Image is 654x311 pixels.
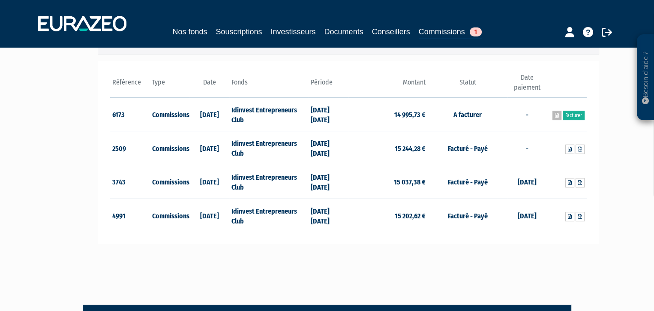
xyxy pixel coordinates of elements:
a: Conseillers [372,26,410,38]
td: 15 244,28 € [348,131,428,165]
span: 1 [470,27,482,36]
td: [DATE] [189,131,229,165]
img: 1732889491-logotype_eurazeo_blanc_rvb.png [38,16,126,31]
td: Idinvest Entrepreneurs Club [229,97,309,131]
td: 4991 [110,199,150,232]
th: Montant [348,73,428,97]
td: 15 037,38 € [348,165,428,199]
td: Idinvest Entrepreneurs Club [229,199,309,232]
td: [DATE] [507,165,547,199]
td: [DATE] [DATE] [309,165,348,199]
a: Facturer [563,111,585,120]
td: A facturer [428,97,507,131]
td: [DATE] [189,97,229,131]
th: Période [309,73,348,97]
td: 2509 [110,131,150,165]
td: - [507,131,547,165]
th: Statut [428,73,507,97]
td: 3743 [110,165,150,199]
th: Type [150,73,190,97]
td: [DATE] [507,199,547,232]
a: Nos fonds [172,26,207,38]
td: 14 995,73 € [348,97,428,131]
th: Date paiement [507,73,547,97]
a: Documents [324,26,363,38]
a: Investisseurs [270,26,315,38]
th: Référence [110,73,150,97]
a: Souscriptions [216,26,262,38]
td: [DATE] [DATE] [309,131,348,165]
td: [DATE] [DATE] [309,97,348,131]
td: 15 202,62 € [348,199,428,232]
td: [DATE] [189,199,229,232]
td: Facturé - Payé [428,131,507,165]
td: Commissions [150,199,190,232]
a: Commissions1 [419,26,482,39]
td: Commissions [150,131,190,165]
td: Commissions [150,165,190,199]
td: [DATE] [189,165,229,199]
th: Fonds [229,73,309,97]
td: [DATE] [DATE] [309,199,348,232]
th: Date [189,73,229,97]
p: Besoin d'aide ? [641,39,651,116]
td: - [507,97,547,131]
td: Commissions [150,97,190,131]
td: Facturé - Payé [428,165,507,199]
td: Idinvest Entrepreneurs Club [229,165,309,199]
td: 6173 [110,97,150,131]
td: Facturé - Payé [428,199,507,232]
td: Idinvest Entrepreneurs Club [229,131,309,165]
